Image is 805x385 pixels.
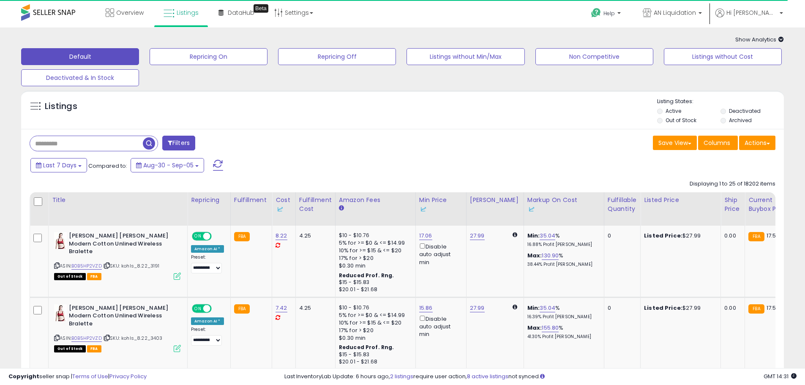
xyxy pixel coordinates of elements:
button: Actions [739,136,775,150]
div: Ship Price [724,196,741,213]
button: Columns [698,136,738,150]
div: % [527,304,598,320]
a: 8 active listings [467,372,508,380]
span: All listings that are currently out of stock and unavailable for purchase on Amazon [54,273,86,280]
span: Show Analytics [735,35,784,44]
div: Min Price [419,196,463,213]
a: 17.06 [419,232,432,240]
small: FBA [234,304,250,314]
div: Current Buybox Price [748,196,792,213]
span: | SKU: kohls_8.22_3191 [103,262,160,269]
div: 5% for >= $0 & <= $14.99 [339,311,409,319]
span: FBA [87,273,101,280]
div: $10 - $10.76 [339,304,409,311]
img: 41C-VkFvE+L._SL40_.jpg [54,304,67,321]
b: [PERSON_NAME] [PERSON_NAME] Modern Cotton Unlined Wireless Bralette [69,232,172,258]
strong: Copyright [8,372,39,380]
a: 155.80 [542,324,559,332]
span: AN Liquidation [654,8,696,17]
div: [PERSON_NAME] [470,196,520,205]
b: Reduced Prof. Rng. [339,272,394,279]
img: 41C-VkFvE+L._SL40_.jpg [54,232,67,249]
b: Max: [527,251,542,259]
div: Listed Price [644,196,717,205]
div: Preset: [191,254,224,273]
div: Displaying 1 to 25 of 18202 items [690,180,775,188]
a: Hi [PERSON_NAME] [715,8,783,27]
a: 15.86 [419,304,433,312]
div: ASIN: [54,232,181,279]
button: Filters [162,136,195,150]
h5: Listings [45,101,77,112]
span: Listings [177,8,199,17]
img: InventoryLab Logo [276,205,284,213]
label: Out of Stock [666,117,696,124]
div: 0.00 [724,304,738,312]
div: 0 [608,232,634,240]
a: B0B5HP2VZD [71,262,102,270]
th: The percentage added to the cost of goods (COGS) that forms the calculator for Min & Max prices. [524,192,604,226]
div: 0.00 [724,232,738,240]
div: Repricing [191,196,227,205]
div: 4.25 [299,232,329,240]
span: Aug-30 - Sep-05 [143,161,194,169]
a: 2 listings [390,372,413,380]
label: Active [666,107,681,115]
a: 35.04 [540,304,555,312]
p: 38.44% Profit [PERSON_NAME] [527,262,598,268]
div: $27.99 [644,304,714,312]
div: Tooltip anchor [254,4,268,13]
div: Amazon Fees [339,196,412,205]
div: $15 - $15.83 [339,351,409,358]
b: Min: [527,304,540,312]
b: Listed Price: [644,304,682,312]
i: Get Help [591,8,601,18]
div: 4.25 [299,304,329,312]
b: Max: [527,324,542,332]
div: $10 - $10.76 [339,232,409,239]
div: seller snap | | [8,373,147,381]
a: 27.99 [470,304,485,312]
a: 35.04 [540,232,555,240]
a: 130.90 [542,251,559,260]
div: Disable auto adjust min [419,242,460,266]
button: Default [21,48,139,65]
a: 8.22 [276,232,287,240]
span: 17.54 [767,232,780,240]
button: Last 7 Days [30,158,87,172]
a: 7.42 [276,304,287,312]
button: Repricing On [150,48,267,65]
button: Listings without Cost [664,48,782,65]
button: Repricing Off [278,48,396,65]
button: Aug-30 - Sep-05 [131,158,204,172]
div: 0 [608,304,634,312]
img: InventoryLab Logo [527,205,536,213]
span: OFF [210,305,224,312]
span: ON [193,305,203,312]
label: Deactivated [729,107,761,115]
span: 2025-09-13 14:31 GMT [764,372,797,380]
a: 27.99 [470,232,485,240]
div: Amazon AI * [191,245,224,253]
span: | SKU: kohls_8.22_3403 [103,335,163,341]
b: Reduced Prof. Rng. [339,344,394,351]
div: Amazon AI * [191,317,224,325]
div: % [527,252,598,268]
div: $27.99 [644,232,714,240]
div: $20.01 - $21.68 [339,286,409,293]
small: FBA [234,232,250,241]
small: FBA [748,304,764,314]
div: Preset: [191,327,224,346]
label: Archived [729,117,752,124]
a: Help [584,1,629,27]
div: % [527,232,598,248]
span: Compared to: [88,162,127,170]
div: 17% for > $20 [339,327,409,334]
span: Columns [704,139,730,147]
span: 17.54 [767,304,780,312]
img: InventoryLab Logo [419,205,428,213]
a: Terms of Use [72,372,108,380]
small: Amazon Fees. [339,205,344,212]
button: Non Competitive [535,48,653,65]
b: [PERSON_NAME] [PERSON_NAME] Modern Cotton Unlined Wireless Bralette [69,304,172,330]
